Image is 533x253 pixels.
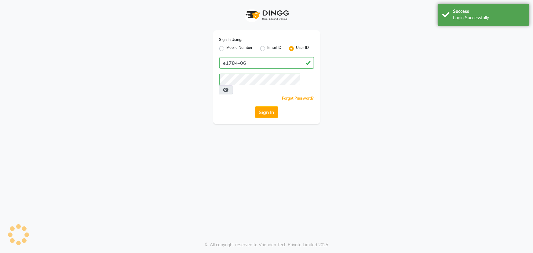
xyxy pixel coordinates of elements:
div: Success [453,8,525,15]
input: Username [219,74,300,85]
img: logo1.svg [242,6,291,24]
label: Email ID [268,45,282,52]
input: Username [219,57,314,69]
div: Login Successfully. [453,15,525,21]
a: Forgot Password? [282,96,314,101]
label: User ID [296,45,309,52]
label: Mobile Number [227,45,253,52]
button: Sign In [255,106,278,118]
label: Sign In Using: [219,37,243,42]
